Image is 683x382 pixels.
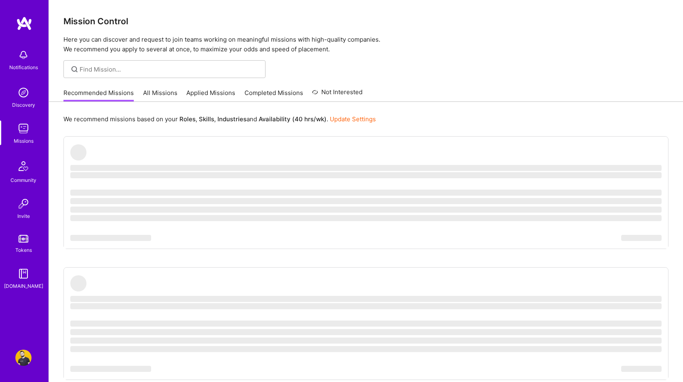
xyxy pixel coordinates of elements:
img: guide book [15,266,32,282]
img: Invite [15,196,32,212]
a: Update Settings [330,115,376,123]
div: Invite [17,212,30,220]
div: Missions [14,137,34,145]
a: Recommended Missions [63,89,134,102]
i: icon SearchGrey [70,65,79,74]
div: Tokens [15,246,32,254]
img: tokens [19,235,28,243]
img: logo [16,16,32,31]
img: bell [15,47,32,63]
p: Here you can discover and request to join teams working on meaningful missions with high-quality ... [63,35,668,54]
b: Availability (40 hrs/wk) [259,115,327,123]
a: User Avatar [13,350,34,366]
img: User Avatar [15,350,32,366]
b: Roles [179,115,196,123]
p: We recommend missions based on your , , and . [63,115,376,123]
a: Applied Missions [186,89,235,102]
b: Skills [199,115,214,123]
input: Find Mission... [80,65,259,74]
div: Notifications [9,63,38,72]
img: Community [14,156,33,176]
img: discovery [15,84,32,101]
a: Not Interested [312,87,363,102]
div: Discovery [12,101,35,109]
img: teamwork [15,120,32,137]
a: Completed Missions [245,89,303,102]
div: [DOMAIN_NAME] [4,282,43,290]
div: Community [11,176,36,184]
h3: Mission Control [63,16,668,26]
b: Industries [217,115,247,123]
a: All Missions [143,89,177,102]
